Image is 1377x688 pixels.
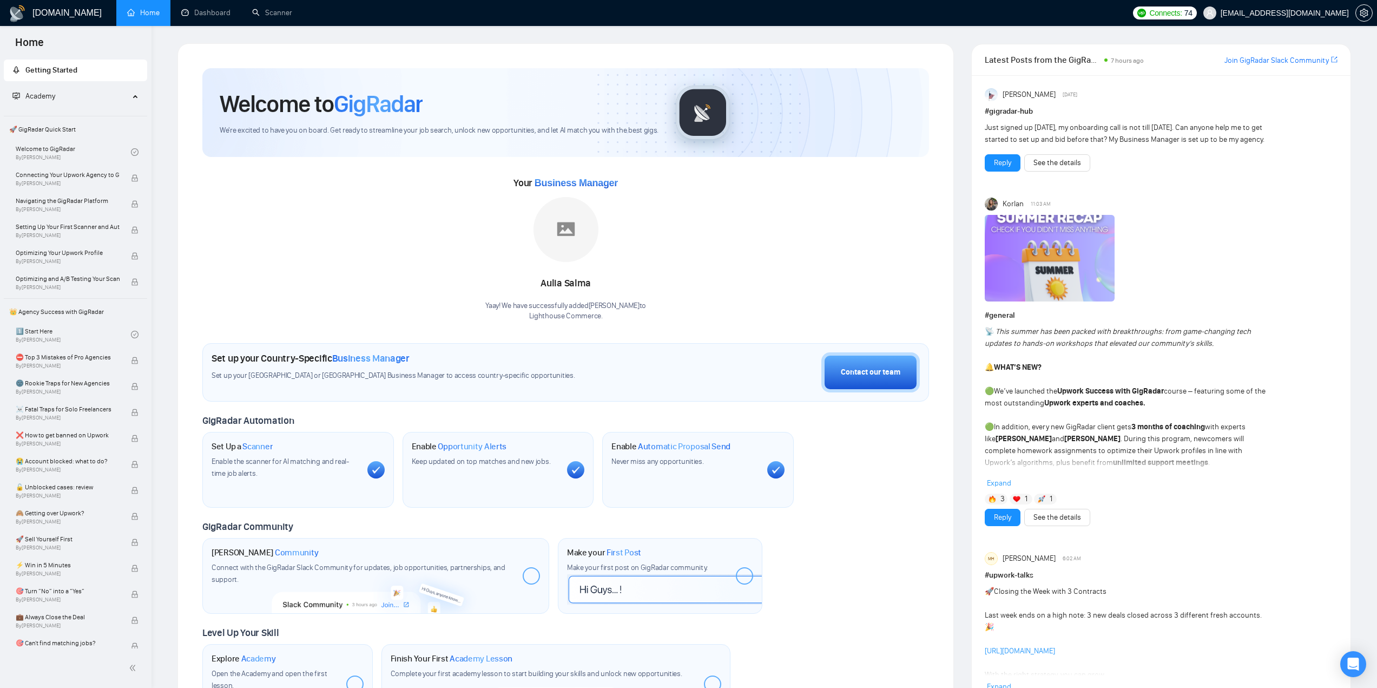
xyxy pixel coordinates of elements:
span: Community [275,547,319,558]
span: GigRadar Automation [202,415,294,427]
span: Getting Started [25,65,77,75]
span: By [PERSON_NAME] [16,284,120,291]
span: user [1206,9,1214,17]
span: By [PERSON_NAME] [16,389,120,395]
span: export [1331,55,1338,64]
a: [URL][DOMAIN_NAME] [985,646,1055,656]
span: Korlan [1003,198,1024,210]
strong: [PERSON_NAME] [1064,434,1121,443]
img: logo [9,5,26,22]
span: By [PERSON_NAME] [16,258,120,265]
span: lock [131,278,139,286]
img: 🚀 [1038,495,1045,503]
span: By [PERSON_NAME] [16,519,120,525]
span: Automatic Proposal Send [638,441,730,452]
img: 🔥 [989,495,996,503]
span: We're excited to have you on board. Get ready to streamline your job search, unlock new opportuni... [220,126,658,136]
span: Navigating the GigRadar Platform [16,195,120,206]
strong: Upwork experts and coaches. [1044,398,1145,408]
h1: # gigradar-hub [985,106,1338,117]
a: export [1331,55,1338,65]
strong: WHAT’S NEW? [994,363,1042,372]
span: GigRadar [334,89,423,119]
span: 74 [1184,7,1192,19]
span: ☠️ Fatal Traps for Solo Freelancers [16,404,120,415]
a: setting [1355,9,1373,17]
span: lock [131,565,139,572]
span: 11:03 AM [1031,199,1051,209]
span: 🌚 Rookie Traps for New Agencies [16,378,120,389]
span: lock [131,539,139,546]
span: Your [513,177,618,189]
span: By [PERSON_NAME] [16,180,120,187]
h1: # upwork-talks [985,569,1338,581]
span: Home [6,35,52,57]
h1: [PERSON_NAME] [212,547,319,558]
img: placeholder.png [533,197,598,262]
span: Academy [241,653,276,664]
span: 6:02 AM [1063,554,1081,563]
span: Enable the scanner for AI matching and real-time job alerts. [212,457,349,478]
span: 🟢 [985,386,994,396]
span: 🔓 Unblocked cases: review [16,482,120,493]
span: lock [131,617,139,624]
span: Academy Lesson [450,653,512,664]
h1: Enable [611,441,730,452]
strong: Upwork Success with GigRadar [1057,386,1164,396]
span: Setting Up Your First Scanner and Auto-Bidder [16,221,120,232]
strong: [PERSON_NAME] [996,434,1052,443]
button: setting [1355,4,1373,22]
span: Never miss any opportunities. [611,457,703,466]
span: Connects: [1149,7,1182,19]
span: Connect with the GigRadar Slack Community for updates, job opportunities, partnerships, and support. [212,563,505,584]
span: Academy [12,91,55,101]
span: lock [131,226,139,234]
span: 3 [1000,494,1005,504]
img: ❤️ [1013,495,1020,503]
span: 🎯 Can't find matching jobs? [16,638,120,648]
a: Welcome to GigRadarBy[PERSON_NAME] [16,140,131,164]
span: 🟢 [985,422,994,431]
span: By [PERSON_NAME] [16,571,120,577]
span: By [PERSON_NAME] [16,545,120,551]
span: 🚀 [985,587,994,596]
span: By [PERSON_NAME] [16,363,120,369]
button: Reply [985,154,1020,172]
strong: unlimited support meetings [1113,458,1208,467]
span: Business Manager [332,352,410,364]
span: By [PERSON_NAME] [16,232,120,239]
a: 1️⃣ Start HereBy[PERSON_NAME] [16,323,131,346]
span: 🚀 Sell Yourself First [16,534,120,545]
span: lock [131,252,139,260]
h1: Set Up a [212,441,273,452]
span: 🙈 Getting over Upwork? [16,508,120,519]
span: lock [131,357,139,364]
span: 🎯 Turn “No” into a “Yes” [16,586,120,597]
span: First Post [607,547,641,558]
a: See the details [1033,512,1081,523]
span: rocket [12,66,20,74]
span: lock [131,643,139,650]
span: [DATE] [1063,90,1077,100]
span: By [PERSON_NAME] [16,623,120,629]
span: [PERSON_NAME] [1003,553,1056,565]
img: Korlan [985,198,998,211]
span: Scanner [242,441,273,452]
a: See the details [1033,157,1081,169]
div: Just signed up [DATE], my onboarding call is not till [DATE]. Can anyone help me to get started t... [985,122,1267,146]
span: lock [131,513,139,520]
span: Set up your [GEOGRAPHIC_DATA] or [GEOGRAPHIC_DATA] Business Manager to access country-specific op... [212,371,637,381]
h1: Make your [567,547,641,558]
span: Complete your first academy lesson to start building your skills and unlock new opportunities. [391,669,682,678]
img: gigradar-logo.png [676,86,730,140]
span: lock [131,461,139,468]
span: Optimizing and A/B Testing Your Scanner for Better Results [16,273,120,284]
span: lock [131,409,139,416]
h1: Welcome to [220,89,423,119]
span: 🚀 GigRadar Quick Start [5,119,146,140]
span: By [PERSON_NAME] [16,597,120,603]
span: 💼 Always Close the Deal [16,612,120,623]
em: This summer has been packed with breakthroughs: from game-changing tech updates to hands-on works... [985,327,1251,348]
img: F09CV3P1UE7-Summer%20recap.png [985,215,1115,302]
